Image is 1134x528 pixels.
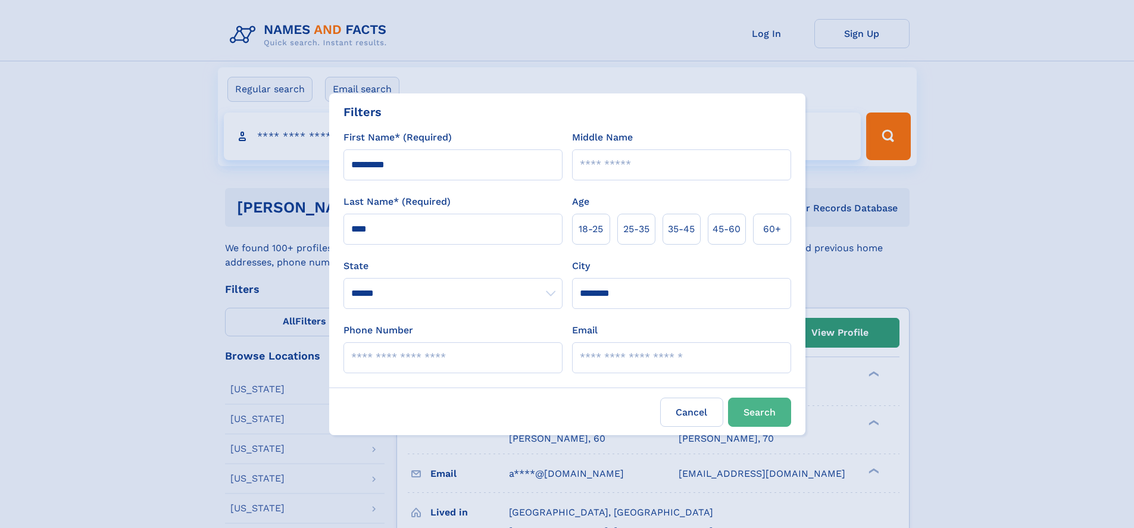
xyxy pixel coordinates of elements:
[579,222,603,236] span: 18‑25
[343,130,452,145] label: First Name* (Required)
[343,195,451,209] label: Last Name* (Required)
[343,323,413,338] label: Phone Number
[668,222,695,236] span: 35‑45
[763,222,781,236] span: 60+
[343,259,563,273] label: State
[713,222,741,236] span: 45‑60
[572,323,598,338] label: Email
[623,222,649,236] span: 25‑35
[660,398,723,427] label: Cancel
[728,398,791,427] button: Search
[343,103,382,121] div: Filters
[572,259,590,273] label: City
[572,195,589,209] label: Age
[572,130,633,145] label: Middle Name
